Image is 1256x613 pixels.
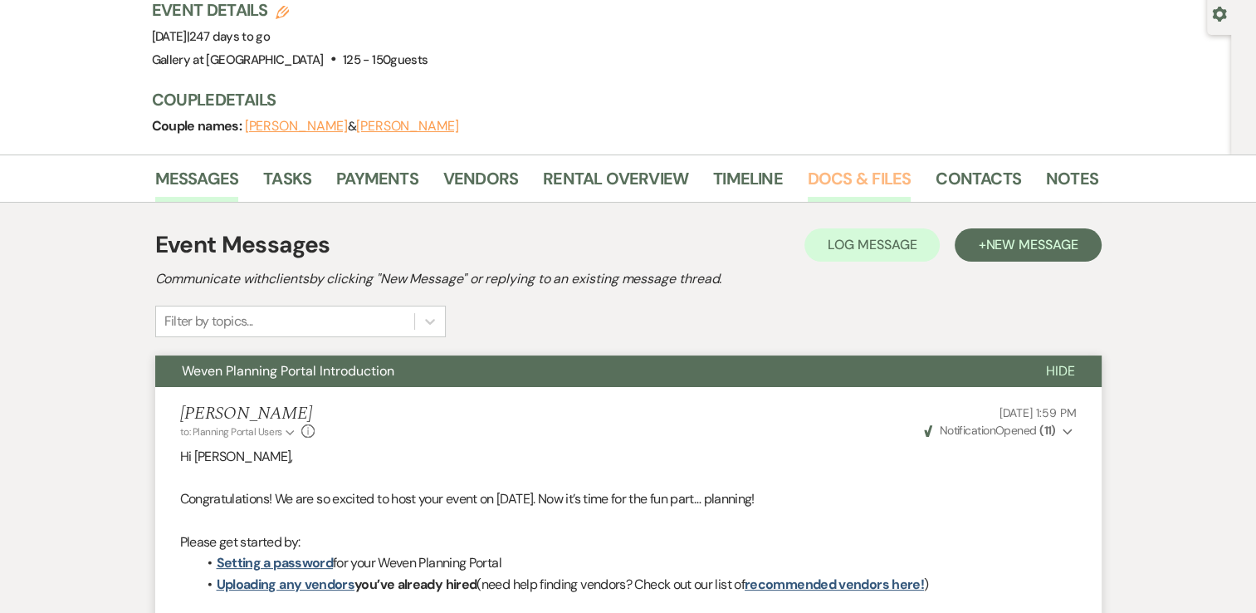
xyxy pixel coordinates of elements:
[343,51,428,68] span: 125 - 150 guests
[152,117,245,135] span: Couple names:
[155,269,1102,289] h2: Communicate with clients by clicking "New Message" or replying to an existing message thread.
[180,490,755,508] span: Congratulations! We are so excited to host your event on [DATE]. Now it’s time for the fun part… ...
[543,165,688,202] a: Rental Overview
[333,554,501,571] span: for your Weven Planning Portal
[940,423,995,438] span: Notification
[182,362,394,380] span: Weven Planning Portal Introduction
[804,228,940,262] button: Log Message
[217,576,355,593] a: Uploading any vendors
[187,28,270,45] span: |
[828,236,916,253] span: Log Message
[263,165,311,202] a: Tasks
[713,165,783,202] a: Timeline
[808,165,911,202] a: Docs & Files
[476,576,745,593] span: (need help finding vendors? Check out our list of
[443,165,518,202] a: Vendors
[152,88,1082,111] h3: Couple Details
[1046,165,1098,202] a: Notes
[180,533,301,551] span: Please get started by:
[336,165,418,202] a: Payments
[999,405,1076,420] span: [DATE] 1:59 PM
[985,236,1078,253] span: New Message
[180,404,315,424] h5: [PERSON_NAME]
[924,423,1056,438] span: Opened
[217,576,477,593] strong: you’ve already hired
[1212,5,1227,21] button: Open lead details
[155,165,239,202] a: Messages
[152,51,324,68] span: Gallery at [GEOGRAPHIC_DATA]
[245,118,459,135] span: &
[356,120,459,133] button: [PERSON_NAME]
[180,424,298,439] button: to: Planning Portal Users
[180,448,293,465] span: Hi [PERSON_NAME],
[924,576,928,593] span: )
[955,228,1101,262] button: +New Message
[1046,362,1075,380] span: Hide
[180,425,282,439] span: to: Planning Portal Users
[1039,423,1056,438] strong: ( 11 )
[217,554,333,571] a: Setting a password
[936,165,1021,202] a: Contacts
[245,120,348,133] button: [PERSON_NAME]
[1019,356,1102,387] button: Hide
[152,28,271,45] span: [DATE]
[155,356,1019,387] button: Weven Planning Portal Introduction
[921,422,1076,439] button: NotificationOpened (11)
[164,311,253,331] div: Filter by topics...
[745,576,924,593] a: recommended vendors here!
[155,228,330,262] h1: Event Messages
[189,28,270,45] span: 247 days to go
